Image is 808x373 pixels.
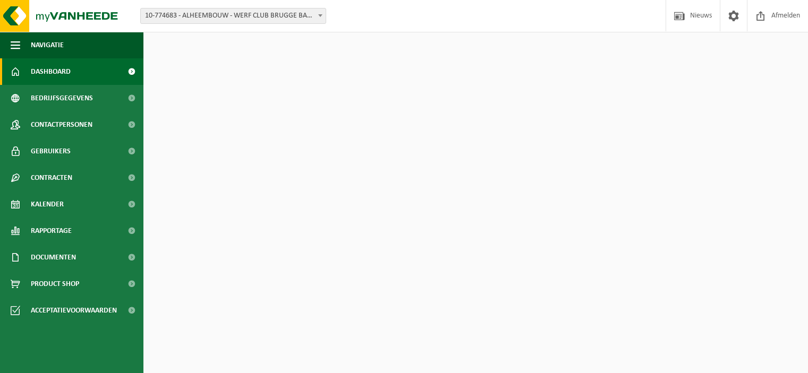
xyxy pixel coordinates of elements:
span: 10-774683 - ALHEEMBOUW - WERF CLUB BRUGGE BASECAMP KNOKKE - WAB2679 - KNOKKE-HEIST [141,8,326,23]
span: Documenten [31,244,76,271]
span: Bedrijfsgegevens [31,85,93,111]
span: Gebruikers [31,138,71,164]
span: Kalender [31,191,64,218]
span: Rapportage [31,218,72,244]
span: Acceptatievoorwaarden [31,297,117,324]
span: Product Shop [31,271,79,297]
span: 10-774683 - ALHEEMBOUW - WERF CLUB BRUGGE BASECAMP KNOKKE - WAB2679 - KNOKKE-HEIST [140,8,326,24]
span: Dashboard [31,58,71,85]
span: Contactpersonen [31,111,92,138]
span: Contracten [31,164,72,191]
span: Navigatie [31,32,64,58]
